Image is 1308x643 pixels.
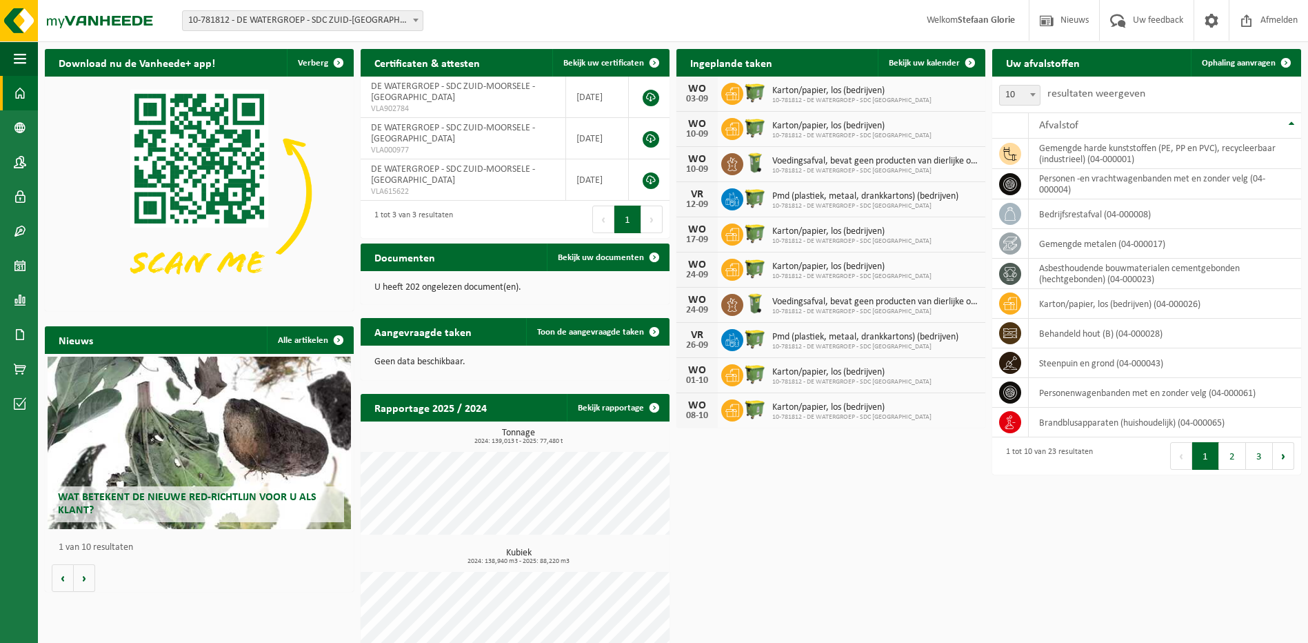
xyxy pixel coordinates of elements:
span: Bekijk uw kalender [889,59,960,68]
td: [DATE] [566,118,629,159]
span: Karton/papier, los (bedrijven) [772,367,932,378]
div: 10-09 [683,130,711,139]
div: WO [683,365,711,376]
button: Previous [592,206,614,233]
span: Wat betekent de nieuwe RED-richtlijn voor u als klant? [58,492,316,516]
span: Toon de aangevraagde taken [537,328,644,337]
label: resultaten weergeven [1047,88,1145,99]
div: 24-09 [683,306,711,315]
td: [DATE] [566,77,629,118]
span: DE WATERGROEP - SDC ZUID-MOORSELE - [GEOGRAPHIC_DATA] [371,123,535,144]
span: Voedingsafval, bevat geen producten van dierlijke oorsprong, onverpakt [772,156,978,167]
div: WO [683,295,711,306]
span: 10-781812 - DE WATERGROEP - SDC [GEOGRAPHIC_DATA] [772,97,932,105]
div: WO [683,259,711,270]
span: 10-781812 - DE WATERGROEP - SDC [GEOGRAPHIC_DATA] [772,378,932,386]
img: WB-1100-HPE-GN-50 [743,116,767,139]
span: Karton/papier, los (bedrijven) [772,121,932,132]
div: WO [683,119,711,130]
span: Afvalstof [1039,120,1078,131]
div: 01-10 [683,376,711,386]
a: Bekijk uw documenten [547,244,668,271]
span: Karton/papier, los (bedrijven) [772,402,932,413]
button: Volgende [74,564,95,592]
td: brandblusapparaten (huishoudelijk) (04-000065) [1029,408,1301,437]
img: WB-0140-HPE-GN-50 [743,151,767,175]
div: 08-10 [683,411,711,421]
span: Bekijk uw documenten [558,253,644,262]
span: Karton/papier, los (bedrijven) [772,226,932,237]
span: Pmd (plastiek, metaal, drankkartons) (bedrijven) [772,332,958,343]
div: 17-09 [683,235,711,245]
a: Toon de aangevraagde taken [526,318,668,346]
span: Karton/papier, los (bedrijven) [772,261,932,273]
div: WO [683,83,711,95]
td: personenwagenbanden met en zonder velg (04-000061) [1029,378,1301,408]
a: Bekijk uw kalender [878,49,984,77]
a: Bekijk rapportage [567,394,668,422]
strong: Stefaan Glorie [958,15,1015,26]
img: WB-1100-HPE-GN-50 [743,221,767,245]
img: WB-0140-HPE-GN-50 [743,292,767,315]
td: personen -en vrachtwagenbanden met en zonder velg (04-000004) [1029,169,1301,199]
img: WB-1100-HPE-GN-50 [743,186,767,210]
span: VLA902784 [371,103,555,115]
button: Next [641,206,663,233]
h2: Documenten [361,244,449,270]
div: VR [683,189,711,200]
button: Next [1273,442,1294,470]
button: 2 [1219,442,1246,470]
td: [DATE] [566,159,629,201]
span: 2024: 138,940 m3 - 2025: 88,220 m3 [368,558,670,565]
img: Download de VHEPlus App [45,77,354,308]
a: Alle artikelen [267,326,352,354]
button: 3 [1246,442,1273,470]
h2: Nieuws [45,326,107,353]
span: 10-781812 - DE WATERGROEP - SDC [GEOGRAPHIC_DATA] [772,308,978,316]
h2: Download nu de Vanheede+ app! [45,49,229,76]
button: 1 [1192,442,1219,470]
a: Wat betekent de nieuwe RED-richtlijn voor u als klant? [48,357,350,529]
span: 10-781812 - DE WATERGROEP - SDC [GEOGRAPHIC_DATA] [772,343,958,351]
a: Ophaling aanvragen [1191,49,1300,77]
img: WB-1100-HPE-GN-50 [743,81,767,104]
div: 10-09 [683,165,711,175]
span: DE WATERGROEP - SDC ZUID-MOORSELE - [GEOGRAPHIC_DATA] [371,164,535,186]
h2: Ingeplande taken [676,49,786,76]
div: 1 tot 10 van 23 resultaten [999,441,1093,471]
div: WO [683,400,711,411]
h2: Aangevraagde taken [361,318,485,345]
p: 1 van 10 resultaten [59,543,347,553]
h2: Rapportage 2025 / 2024 [361,394,501,421]
span: 10-781812 - DE WATERGROEP - SDC ZUID-MOORSELE - MOORSELE [182,10,423,31]
span: Bekijk uw certificaten [563,59,644,68]
img: WB-1100-HPE-GN-50 [743,257,767,280]
h3: Kubiek [368,548,670,565]
td: gemengde harde kunststoffen (PE, PP en PVC), recycleerbaar (industrieel) (04-000001) [1029,139,1301,169]
button: Vorige [52,564,74,592]
span: Pmd (plastiek, metaal, drankkartons) (bedrijven) [772,191,958,202]
a: Bekijk uw certificaten [552,49,668,77]
td: behandeld hout (B) (04-000028) [1029,319,1301,348]
span: 10-781812 - DE WATERGROEP - SDC [GEOGRAPHIC_DATA] [772,273,932,281]
span: 10-781812 - DE WATERGROEP - SDC ZUID-MOORSELE - MOORSELE [183,11,423,30]
span: VLA000977 [371,145,555,156]
span: 10-781812 - DE WATERGROEP - SDC [GEOGRAPHIC_DATA] [772,132,932,140]
img: WB-1100-HPE-GN-50 [743,362,767,386]
div: WO [683,224,711,235]
span: Voedingsafval, bevat geen producten van dierlijke oorsprong, onverpakt [772,297,978,308]
button: 1 [614,206,641,233]
img: WB-1100-HPE-GN-50 [743,327,767,350]
td: karton/papier, los (bedrijven) (04-000026) [1029,289,1301,319]
span: 10-781812 - DE WATERGROEP - SDC [GEOGRAPHIC_DATA] [772,413,932,422]
button: Verberg [287,49,352,77]
span: Ophaling aanvragen [1202,59,1276,68]
td: asbesthoudende bouwmaterialen cementgebonden (hechtgebonden) (04-000023) [1029,259,1301,289]
span: 2024: 139,013 t - 2025: 77,480 t [368,438,670,445]
img: WB-1100-HPE-GN-50 [743,397,767,421]
span: Verberg [298,59,328,68]
span: Karton/papier, los (bedrijven) [772,86,932,97]
span: 10-781812 - DE WATERGROEP - SDC [GEOGRAPHIC_DATA] [772,202,958,210]
span: 10-781812 - DE WATERGROEP - SDC [GEOGRAPHIC_DATA] [772,167,978,175]
h2: Certificaten & attesten [361,49,494,76]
